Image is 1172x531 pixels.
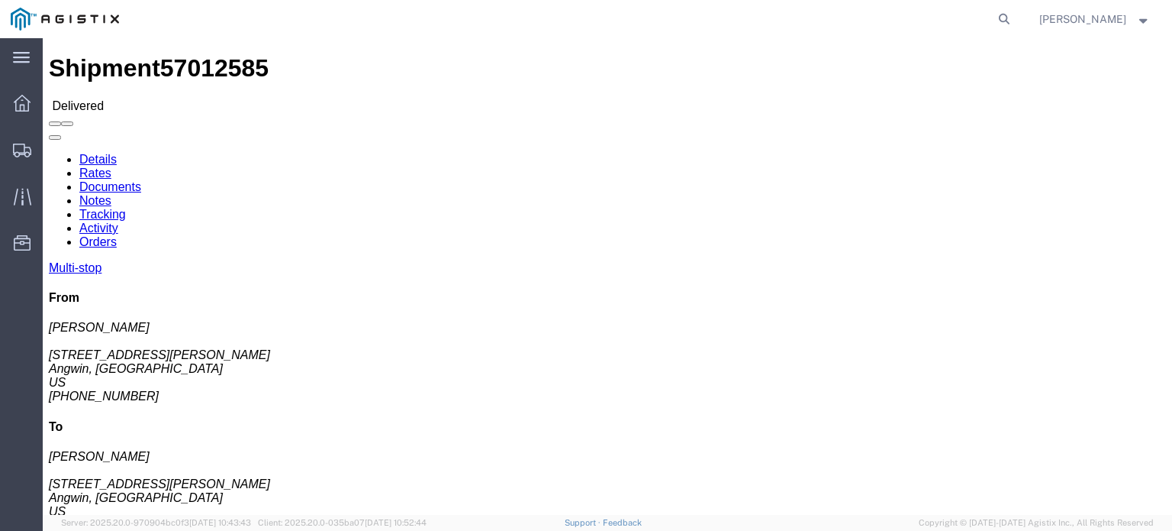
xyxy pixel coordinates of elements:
[565,518,603,527] a: Support
[43,38,1172,515] iframe: FS Legacy Container
[1039,11,1126,28] span: Rochelle Manzoni
[61,518,251,527] span: Server: 2025.20.0-970904bc0f3
[11,8,119,31] img: logo
[919,516,1154,529] span: Copyright © [DATE]-[DATE] Agistix Inc., All Rights Reserved
[365,518,427,527] span: [DATE] 10:52:44
[603,518,642,527] a: Feedback
[1038,10,1151,28] button: [PERSON_NAME]
[189,518,251,527] span: [DATE] 10:43:43
[258,518,427,527] span: Client: 2025.20.0-035ba07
